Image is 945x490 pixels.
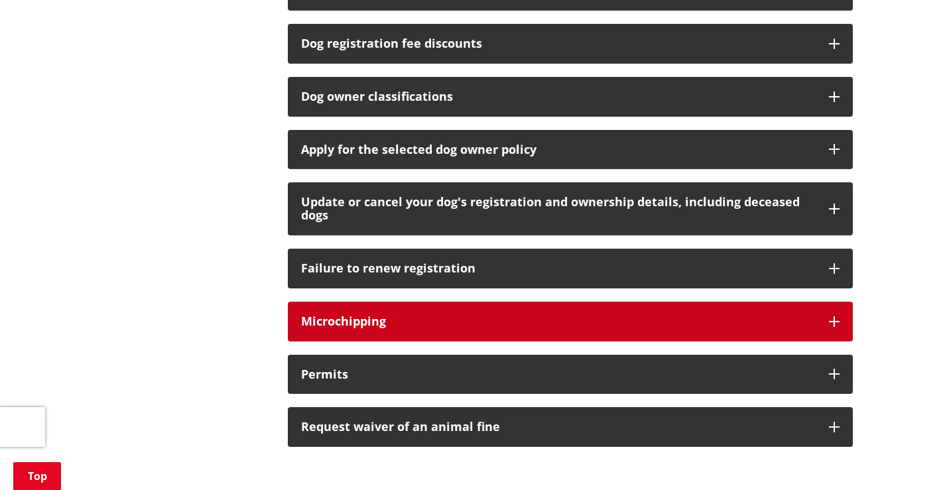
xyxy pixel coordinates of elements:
button: Dog owner classifications [288,77,853,117]
a: Top [13,462,61,490]
button: Update or cancel your dog's registration and ownership details, including deceased dogs [288,182,853,235]
div: Request waiver of an animal fine [301,420,816,434]
iframe: Messenger Launcher [884,434,932,482]
div: Apply for the selected dog owner policy [301,143,816,156]
h3: Permits [301,368,816,381]
h3: Microchipping [301,315,816,328]
button: Failure to renew registration [288,249,853,288]
button: Microchipping [288,302,853,341]
button: Request waiver of an animal fine [288,407,853,447]
button: Apply for the selected dog owner policy [288,130,853,170]
button: Dog registration fee discounts [288,24,853,64]
h3: Dog owner classifications [301,90,816,103]
button: Permits [288,355,853,395]
h3: Failure to renew registration [301,262,816,275]
h3: Update or cancel your dog's registration and ownership details, including deceased dogs [301,196,816,222]
h3: Dog registration fee discounts [301,37,816,50]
